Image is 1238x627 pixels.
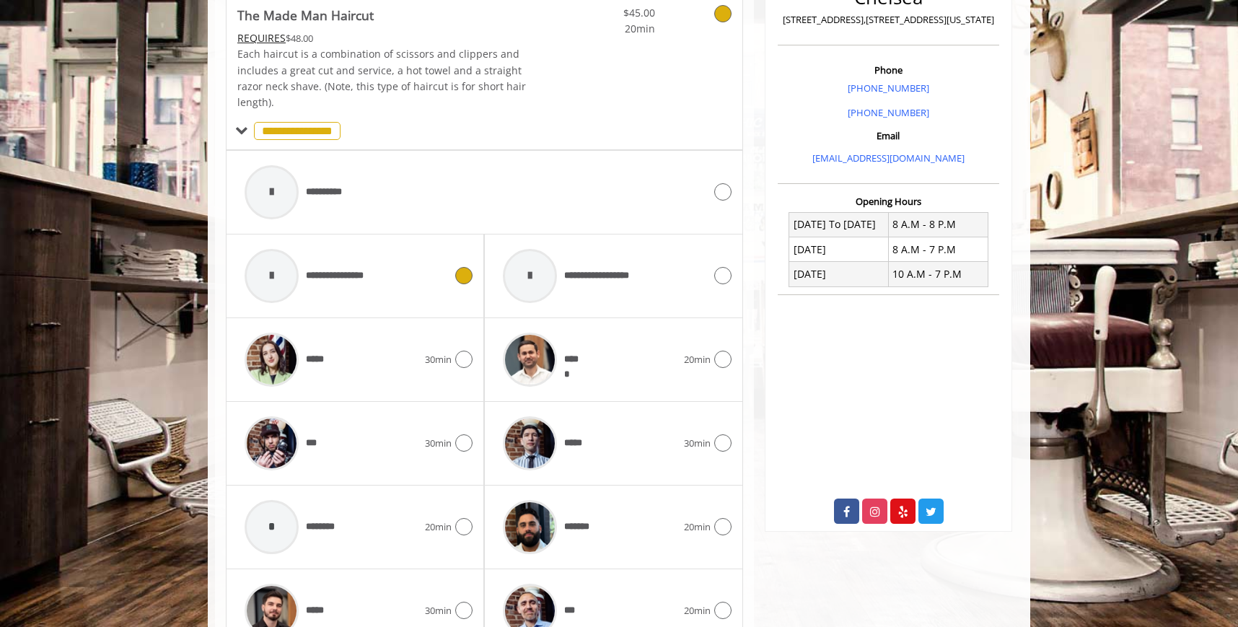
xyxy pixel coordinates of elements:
[781,131,996,141] h3: Email
[425,519,452,535] span: 20min
[888,212,988,237] td: 8 A.M - 8 P.M
[684,603,711,618] span: 20min
[778,196,999,206] h3: Opening Hours
[781,65,996,75] h3: Phone
[425,436,452,451] span: 30min
[425,603,452,618] span: 30min
[237,30,527,46] div: $48.00
[684,519,711,535] span: 20min
[888,262,988,286] td: 10 A.M - 7 P.M
[425,352,452,367] span: 30min
[237,5,374,25] b: The Made Man Haircut
[789,237,889,262] td: [DATE]
[781,12,996,27] p: [STREET_ADDRESS],[STREET_ADDRESS][US_STATE]
[812,152,965,165] a: [EMAIL_ADDRESS][DOMAIN_NAME]
[570,5,655,21] span: $45.00
[684,352,711,367] span: 20min
[789,262,889,286] td: [DATE]
[848,82,929,95] a: [PHONE_NUMBER]
[237,31,286,45] span: This service needs some Advance to be paid before we block your appointment
[684,436,711,451] span: 30min
[848,106,929,119] a: [PHONE_NUMBER]
[237,47,526,109] span: Each haircut is a combination of scissors and clippers and includes a great cut and service, a ho...
[789,212,889,237] td: [DATE] To [DATE]
[888,237,988,262] td: 8 A.M - 7 P.M
[570,21,655,37] span: 20min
